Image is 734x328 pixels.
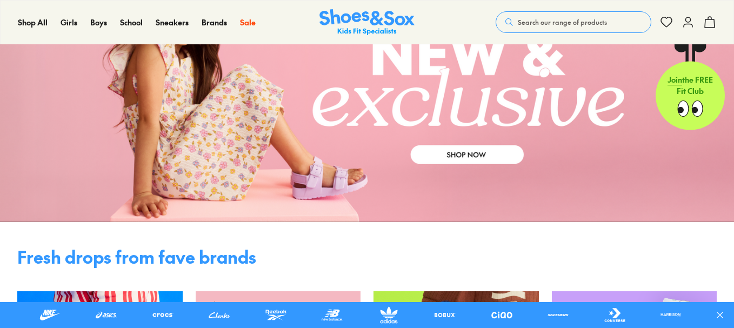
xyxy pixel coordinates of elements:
[120,17,143,28] a: School
[656,44,725,130] a: Jointhe FREE Fit Club
[90,17,107,28] a: Boys
[18,17,48,28] a: Shop All
[656,65,725,105] p: the FREE Fit Club
[518,17,607,27] span: Search our range of products
[496,11,651,33] button: Search our range of products
[202,17,227,28] a: Brands
[668,74,682,85] span: Join
[61,17,77,28] a: Girls
[319,9,415,36] a: Shoes & Sox
[240,17,256,28] a: Sale
[156,17,189,28] a: Sneakers
[319,9,415,36] img: SNS_Logo_Responsive.svg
